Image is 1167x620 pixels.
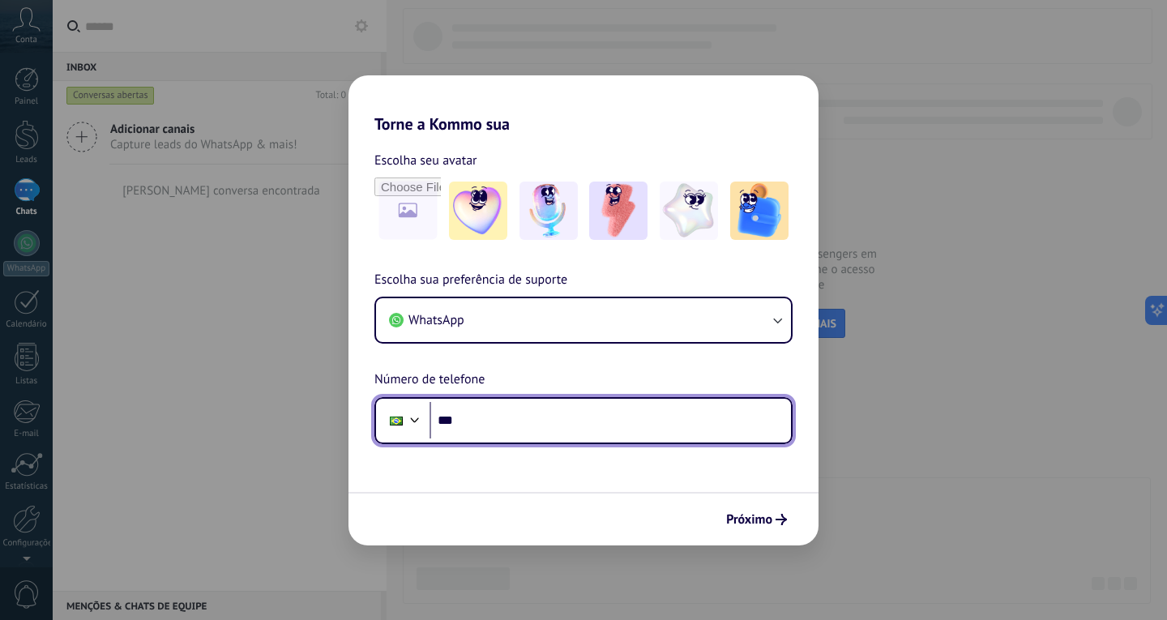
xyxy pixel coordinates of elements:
span: Número de telefone [374,370,485,391]
button: Próximo [719,506,794,533]
img: -2.jpeg [519,182,578,240]
span: WhatsApp [408,312,464,328]
img: -4.jpeg [660,182,718,240]
button: WhatsApp [376,298,791,342]
span: Escolha seu avatar [374,150,477,171]
img: -3.jpeg [589,182,648,240]
span: Escolha sua preferência de suporte [374,270,567,291]
div: Brazil: + 55 [381,404,412,438]
img: -5.jpeg [730,182,789,240]
img: -1.jpeg [449,182,507,240]
h2: Torne a Kommo sua [348,75,819,134]
span: Próximo [726,514,772,525]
